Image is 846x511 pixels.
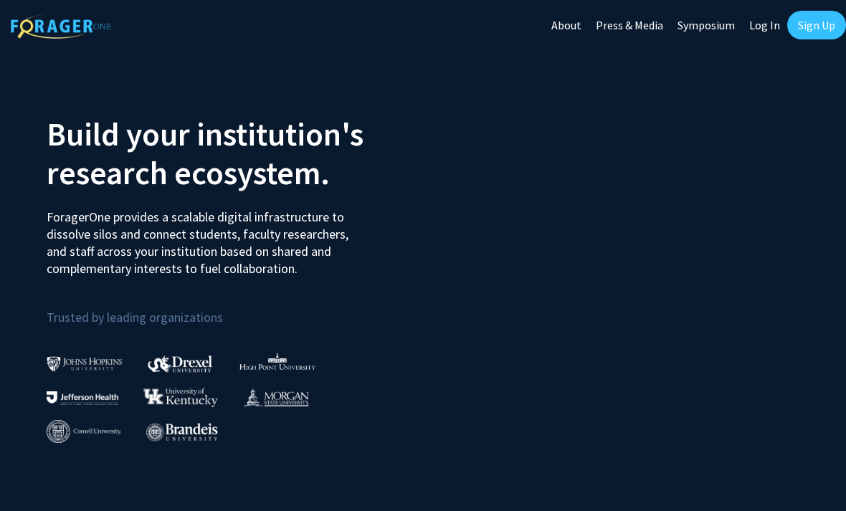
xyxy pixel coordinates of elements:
img: Brandeis University [146,423,218,441]
img: University of Kentucky [143,388,218,407]
img: Johns Hopkins University [47,356,123,371]
h2: Build your institution's research ecosystem. [47,115,412,192]
p: Trusted by leading organizations [47,289,412,328]
a: Sign Up [787,11,846,39]
img: Cornell University [47,420,121,444]
img: Thomas Jefferson University [47,391,118,405]
p: ForagerOne provides a scalable digital infrastructure to dissolve silos and connect students, fac... [47,198,369,277]
img: ForagerOne Logo [11,14,111,39]
img: High Point University [239,353,315,370]
img: Drexel University [148,355,212,372]
img: Morgan State University [243,388,309,406]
